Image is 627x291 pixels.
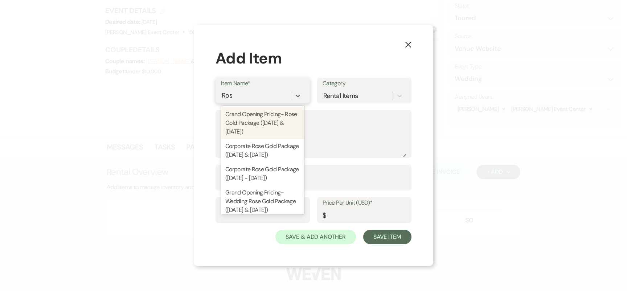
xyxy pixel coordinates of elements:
[275,230,356,244] button: Save & Add Another
[221,107,304,139] div: Grand Opening Pricing- Rose Gold Package ([DATE] & [DATE])
[221,111,406,121] label: Description
[323,91,358,101] div: Rental Items
[221,139,304,162] div: Corporate Rose Gold Package ([DATE] & [DATE])
[323,198,406,208] label: Price Per Unit (USD)*
[363,230,411,244] button: Save Item
[221,165,406,176] label: Quantity*
[221,185,304,217] div: Grand Opening Pricing- Wedding Rose Gold Package ([DATE] & [DATE])
[323,78,406,89] label: Category
[216,47,411,70] div: Add Item
[323,211,326,221] div: $
[221,78,304,89] label: Item Name*
[221,162,304,185] div: Corporate Rose Gold Package ([DATE] - [DATE])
